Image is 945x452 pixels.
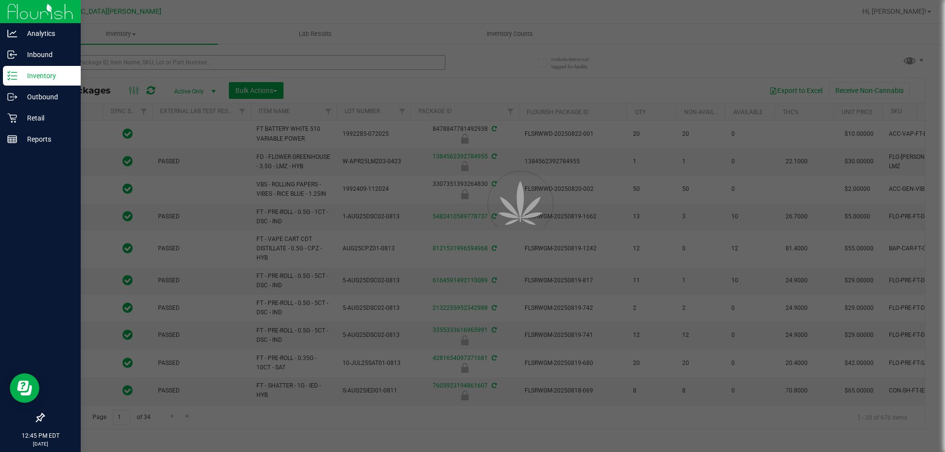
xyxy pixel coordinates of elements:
[17,133,76,145] p: Reports
[4,440,76,448] p: [DATE]
[17,91,76,103] p: Outbound
[7,113,17,123] inline-svg: Retail
[10,373,39,403] iframe: Resource center
[4,431,76,440] p: 12:45 PM EDT
[7,92,17,102] inline-svg: Outbound
[7,71,17,81] inline-svg: Inventory
[7,50,17,60] inline-svg: Inbound
[17,49,76,60] p: Inbound
[7,134,17,144] inline-svg: Reports
[17,28,76,39] p: Analytics
[7,29,17,38] inline-svg: Analytics
[17,70,76,82] p: Inventory
[17,112,76,124] p: Retail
